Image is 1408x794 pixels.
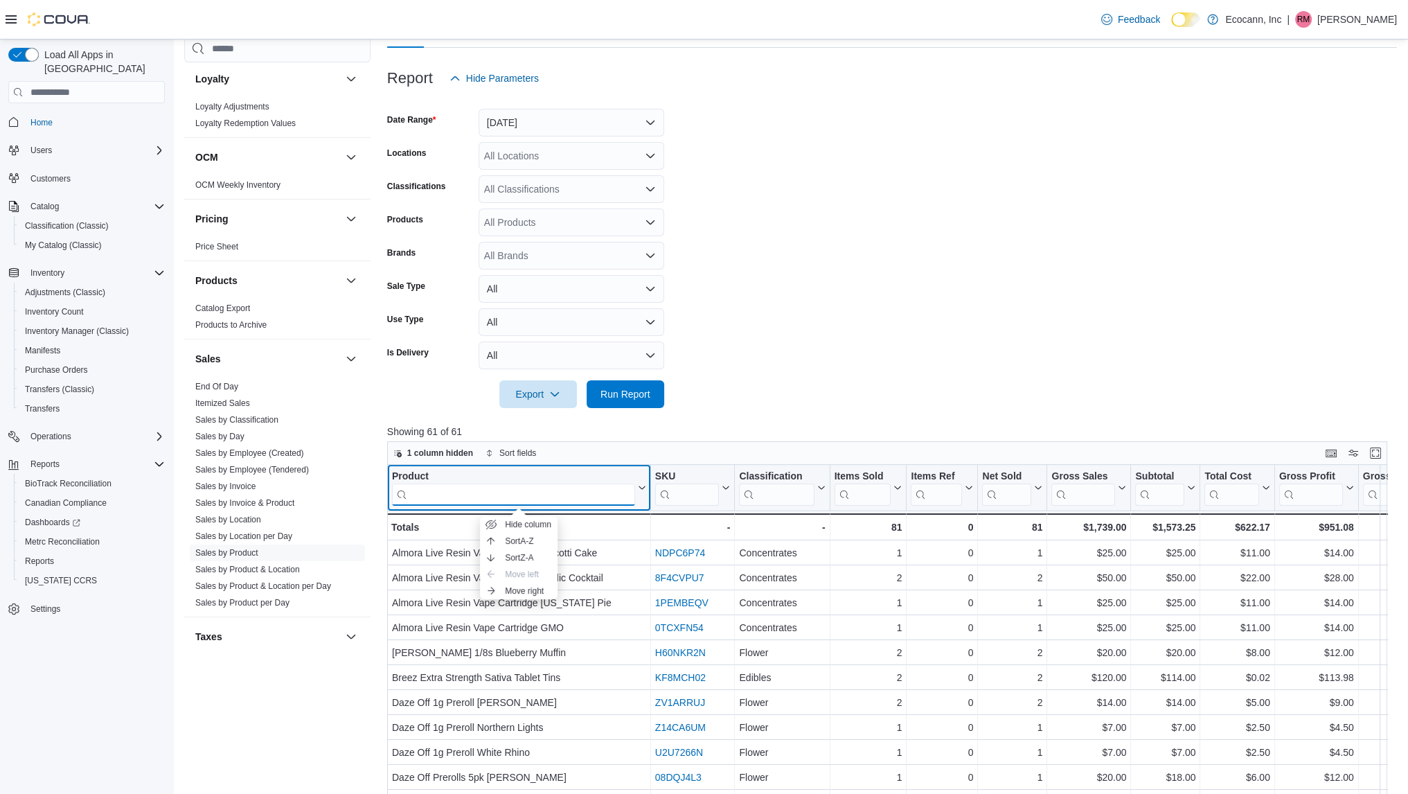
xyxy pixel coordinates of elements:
[1279,594,1354,611] div: $14.00
[195,531,292,542] span: Sales by Location per Day
[195,597,289,608] span: Sales by Product per Day
[982,470,1031,484] div: Net Sold
[14,321,170,341] button: Inventory Manager (Classic)
[30,431,71,442] span: Operations
[982,545,1042,561] div: 1
[19,514,165,531] span: Dashboards
[25,345,60,356] span: Manifests
[195,150,218,164] h3: OCM
[739,470,825,506] button: Classification
[195,398,250,408] a: Itemized Sales
[39,48,165,76] span: Load All Apps in [GEOGRAPHIC_DATA]
[184,300,371,339] div: Products
[1323,445,1339,461] button: Keyboard shortcuts
[184,98,371,137] div: Loyalty
[982,619,1042,636] div: 1
[587,380,664,408] button: Run Report
[28,12,90,26] img: Cova
[1204,570,1269,586] div: $22.00
[14,493,170,513] button: Canadian Compliance
[19,400,165,417] span: Transfers
[195,274,340,288] button: Products
[195,150,340,164] button: OCM
[655,672,706,683] a: KF8MCH02
[25,384,94,395] span: Transfers (Classic)
[655,597,709,608] a: 1PEMBEQV
[834,519,902,536] div: 81
[195,547,258,558] span: Sales by Product
[195,303,250,313] a: Catalog Export
[19,400,65,417] a: Transfers
[19,362,165,378] span: Purchase Orders
[1279,470,1354,506] button: Gross Profit
[19,572,103,589] a: [US_STATE] CCRS
[30,117,53,128] span: Home
[343,71,359,87] button: Loyalty
[195,565,300,574] a: Sales by Product & Location
[505,519,551,530] span: Hide column
[834,570,902,586] div: 2
[387,148,427,159] label: Locations
[25,114,58,131] a: Home
[25,456,65,473] button: Reports
[19,475,117,492] a: BioTrack Reconciliation
[19,381,165,398] span: Transfers (Classic)
[1135,519,1195,536] div: $1,573.25
[739,545,825,561] div: Concentrates
[1051,619,1126,636] div: $25.00
[25,428,77,445] button: Operations
[392,470,635,506] div: Product
[25,456,165,473] span: Reports
[19,284,165,301] span: Adjustments (Classic)
[1051,470,1126,506] button: Gross Sales
[195,598,289,608] a: Sales by Product per Day
[195,564,300,575] span: Sales by Product & Location
[25,517,80,528] span: Dashboards
[25,326,129,337] span: Inventory Manager (Classic)
[195,581,331,591] a: Sales by Product & Location per Day
[25,240,102,251] span: My Catalog (Classic)
[479,275,664,303] button: All
[645,150,656,161] button: Open list of options
[1096,6,1166,33] a: Feedback
[387,181,446,192] label: Classifications
[19,475,165,492] span: BioTrack Reconciliation
[195,531,292,541] a: Sales by Location per Day
[19,303,165,320] span: Inventory Count
[391,519,646,536] div: Totals
[8,106,165,655] nav: Complex example
[911,519,973,536] div: 0
[655,697,705,708] a: ZV1ARRUJ
[982,519,1042,536] div: 81
[834,470,902,506] button: Items Sold
[1135,570,1195,586] div: $50.00
[195,101,269,112] span: Loyalty Adjustments
[1204,470,1258,484] div: Total Cost
[3,197,170,216] button: Catalog
[480,549,558,566] button: SortZ-A
[184,177,371,199] div: OCM
[505,536,533,547] span: Sort A-Z
[25,306,84,317] span: Inventory Count
[195,241,238,252] span: Price Sheet
[834,545,902,561] div: 1
[25,170,165,187] span: Customers
[655,747,703,758] a: U2U7266N
[505,552,533,563] span: Sort Z-A
[19,303,89,320] a: Inventory Count
[25,600,165,617] span: Settings
[1295,11,1312,28] div: Ray Markland
[3,427,170,446] button: Operations
[195,352,221,366] h3: Sales
[14,399,170,418] button: Transfers
[195,431,244,442] span: Sales by Day
[30,145,52,156] span: Users
[19,362,93,378] a: Purchase Orders
[3,599,170,619] button: Settings
[739,619,825,636] div: Concentrates
[911,619,973,636] div: 0
[3,112,170,132] button: Home
[14,283,170,302] button: Adjustments (Classic)
[479,342,664,369] button: All
[387,214,423,225] label: Products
